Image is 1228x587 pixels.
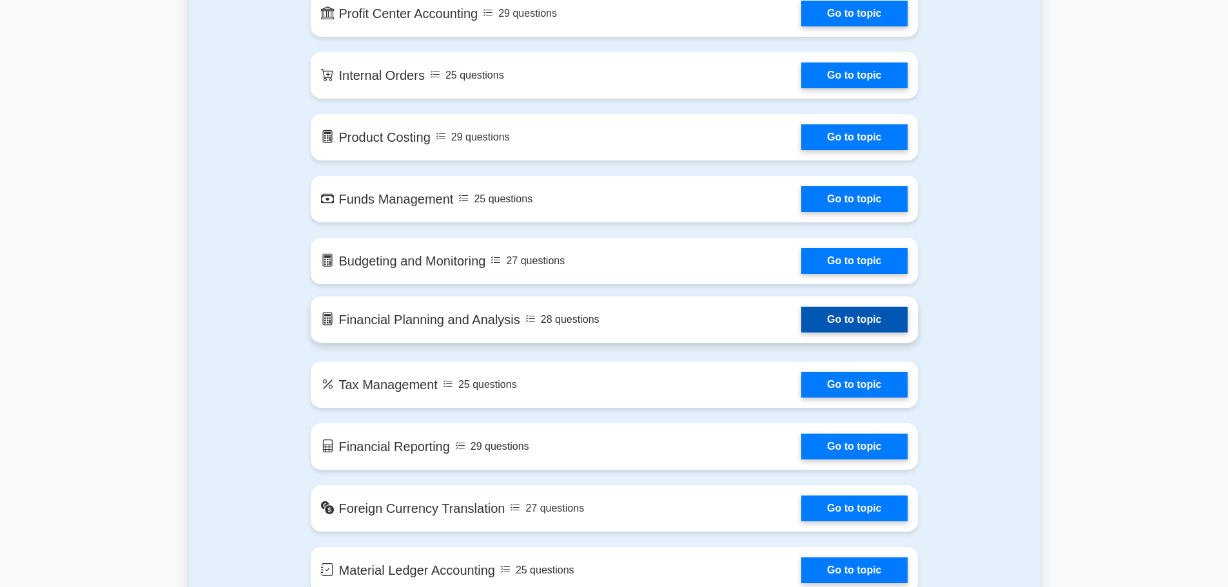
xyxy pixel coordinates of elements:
a: Go to topic [801,372,907,398]
a: Go to topic [801,1,907,26]
a: Go to topic [801,307,907,332]
a: Go to topic [801,124,907,150]
a: Go to topic [801,434,907,459]
a: Go to topic [801,186,907,212]
a: Go to topic [801,557,907,583]
a: Go to topic [801,63,907,88]
a: Go to topic [801,248,907,274]
a: Go to topic [801,496,907,521]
